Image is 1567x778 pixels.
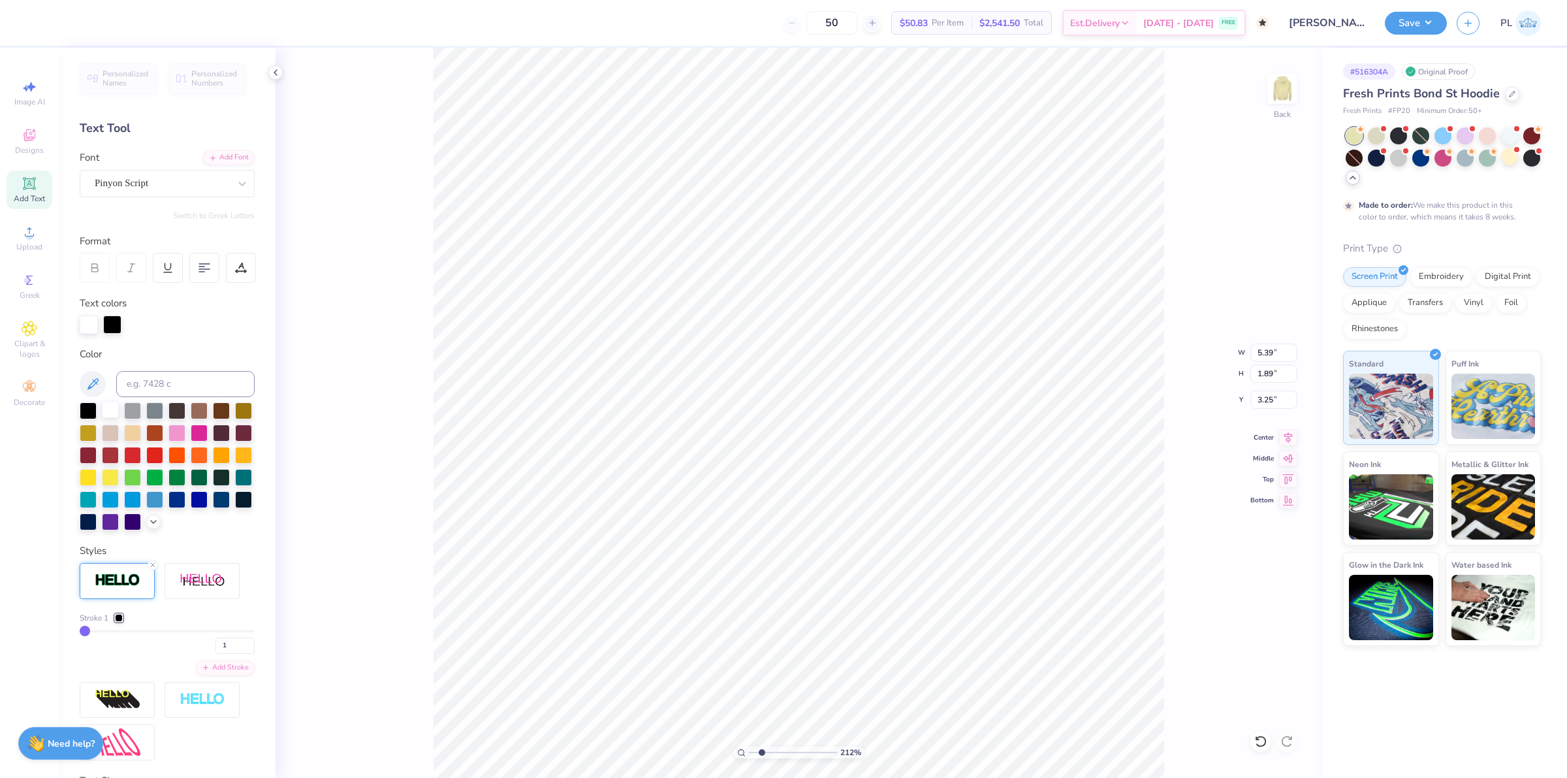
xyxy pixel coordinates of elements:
div: Embroidery [1410,267,1472,287]
span: Standard [1349,357,1384,370]
div: Back [1274,108,1291,120]
span: Designs [15,145,44,155]
span: Water based Ink [1451,558,1512,572]
div: Rhinestones [1343,319,1406,339]
div: Text Tool [80,120,255,137]
span: PL [1500,16,1512,31]
span: Center [1250,433,1274,442]
div: Transfers [1399,293,1451,313]
span: $2,541.50 [979,16,1020,30]
strong: Made to order: [1359,200,1413,210]
img: Water based Ink [1451,575,1536,640]
label: Font [80,150,99,165]
img: Pamela Lois Reyes [1515,10,1541,36]
div: Digital Print [1476,267,1540,287]
span: Fresh Prints Bond St Hoodie [1343,86,1500,101]
div: Add Stroke [196,660,255,675]
span: Upload [16,242,42,252]
div: We make this product in this color to order, which means it takes 8 weeks. [1359,199,1519,223]
span: Stroke 1 [80,612,108,624]
span: 212 % [840,747,861,758]
span: Personalized Names [103,69,149,88]
img: Shadow [180,573,225,589]
span: Per Item [932,16,964,30]
span: Total [1024,16,1043,30]
span: Decorate [14,397,45,408]
span: FREE [1222,18,1235,27]
span: Top [1250,475,1274,484]
span: Glow in the Dark Ink [1349,558,1423,572]
img: 3d Illusion [95,689,140,710]
div: Vinyl [1455,293,1492,313]
img: Standard [1349,374,1433,439]
span: Bottom [1250,496,1274,505]
input: – – [806,11,857,35]
button: Switch to Greek Letters [173,210,255,221]
div: Styles [80,543,255,559]
div: Applique [1343,293,1395,313]
img: Back [1269,76,1295,102]
img: Negative Space [180,692,225,707]
span: Est. Delivery [1070,16,1120,30]
span: # FP20 [1388,106,1410,117]
span: Add Text [14,193,45,204]
div: Print Type [1343,241,1541,256]
span: Personalized Numbers [191,69,238,88]
img: Stroke [95,573,140,588]
a: PL [1500,10,1541,36]
span: Minimum Order: 50 + [1417,106,1482,117]
span: Middle [1250,454,1274,463]
div: Foil [1496,293,1527,313]
div: Format [80,234,256,249]
div: # 516304A [1343,63,1395,80]
img: Neon Ink [1349,474,1433,540]
div: Add Font [203,150,255,165]
img: Metallic & Glitter Ink [1451,474,1536,540]
span: Fresh Prints [1343,106,1382,117]
span: [DATE] - [DATE] [1143,16,1214,30]
label: Text colors [80,296,127,311]
input: Untitled Design [1279,10,1375,36]
span: Puff Ink [1451,357,1479,370]
span: Clipart & logos [7,338,52,359]
span: Metallic & Glitter Ink [1451,457,1528,471]
input: e.g. 7428 c [116,371,255,397]
span: Image AI [14,97,45,107]
div: Original Proof [1402,63,1475,80]
span: Neon Ink [1349,457,1381,471]
strong: Need help? [48,737,95,750]
div: Color [80,347,255,362]
img: Puff Ink [1451,374,1536,439]
button: Save [1385,12,1447,35]
span: Greek [20,290,40,300]
div: Screen Print [1343,267,1406,287]
span: $50.83 [900,16,928,30]
img: Free Distort [95,728,140,756]
img: Glow in the Dark Ink [1349,575,1433,640]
